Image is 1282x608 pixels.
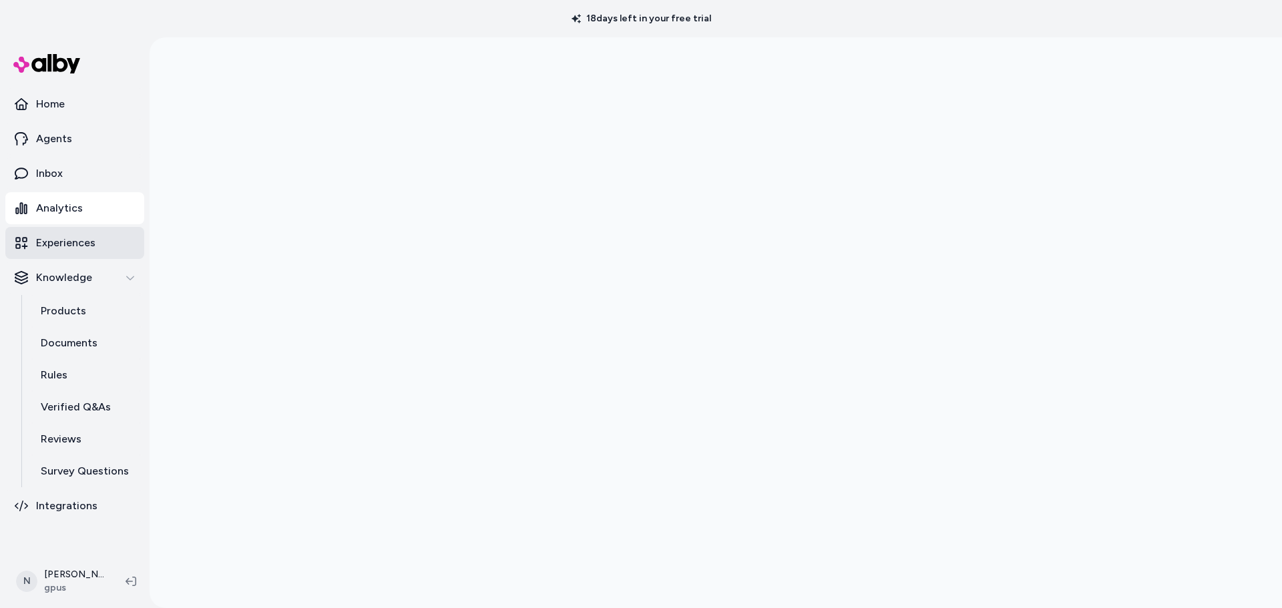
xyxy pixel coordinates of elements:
a: Rules [27,359,144,391]
p: Analytics [36,200,83,216]
button: Knowledge [5,262,144,294]
img: alby Logo [13,54,80,73]
span: gpus [44,581,104,595]
a: Experiences [5,227,144,259]
p: Agents [36,131,72,147]
p: [PERSON_NAME] [44,568,104,581]
p: Verified Q&As [41,399,111,415]
p: Integrations [36,498,97,514]
p: Experiences [36,235,95,251]
a: Inbox [5,158,144,190]
a: Survey Questions [27,455,144,487]
p: Knowledge [36,270,92,286]
p: Products [41,303,86,319]
a: Documents [27,327,144,359]
p: Rules [41,367,67,383]
a: Integrations [5,490,144,522]
a: Products [27,295,144,327]
span: N [16,571,37,592]
a: Home [5,88,144,120]
p: Survey Questions [41,463,129,479]
a: Reviews [27,423,144,455]
p: Inbox [36,166,63,182]
a: Verified Q&As [27,391,144,423]
p: Home [36,96,65,112]
p: Reviews [41,431,81,447]
a: Analytics [5,192,144,224]
p: Documents [41,335,97,351]
a: Agents [5,123,144,155]
button: N[PERSON_NAME]gpus [8,560,115,603]
p: 18 days left in your free trial [564,12,719,25]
